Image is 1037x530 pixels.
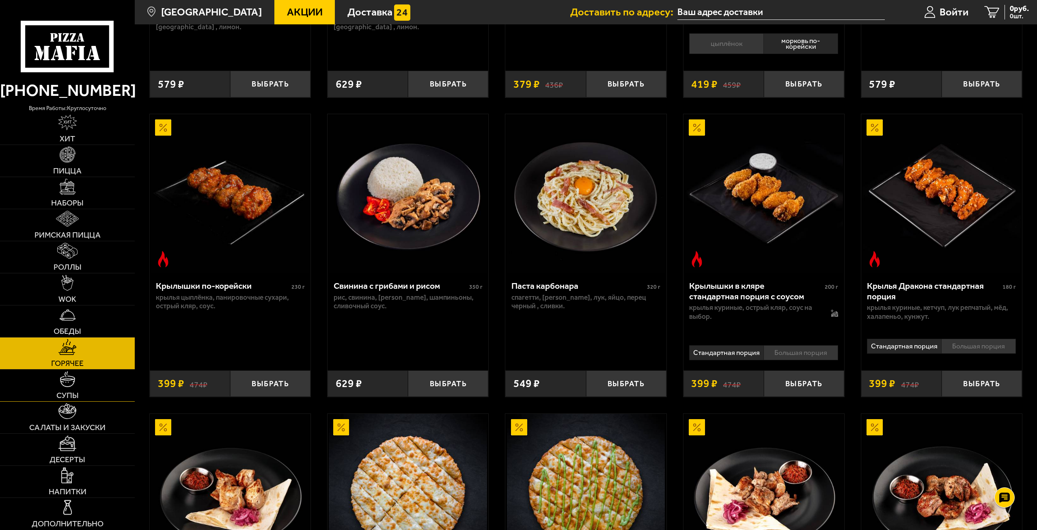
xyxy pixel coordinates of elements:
[867,119,883,136] img: Акционный
[586,370,666,397] button: Выбрать
[867,303,1016,321] p: крылья куриные, кетчуп, лук репчатый, мёд, халапеньо, кунжут.
[861,114,1022,273] a: АкционныйОстрое блюдоКрылья Дракона стандартная порция
[683,30,844,63] div: 0
[763,33,838,54] li: морковь по-корейски
[901,378,919,389] s: 474 ₽
[469,283,483,290] span: 350 г
[942,71,1022,97] button: Выбрать
[867,339,941,354] li: Стандартная порция
[689,303,820,321] p: крылья куриные, острый кляр, соус на выбор.
[511,281,645,291] div: Паста карбонара
[723,378,741,389] s: 474 ₽
[34,231,101,239] span: Римская пицца
[50,456,85,464] span: Десерты
[155,419,171,435] img: Акционный
[51,199,84,207] span: Наборы
[647,283,660,290] span: 320 г
[334,293,483,311] p: рис, свинина, [PERSON_NAME], шампиньоны, сливочный соус.
[940,7,968,17] span: Войти
[328,114,488,273] a: Свинина с грибами и рисом
[230,71,310,97] button: Выбрать
[867,251,883,267] img: Острое блюдо
[941,339,1016,354] li: Большая порция
[861,335,1022,362] div: 0
[513,79,540,90] span: 379 ₽
[161,7,262,17] span: [GEOGRAPHIC_DATA]
[869,378,895,389] span: 399 ₽
[764,370,844,397] button: Выбрать
[511,419,527,435] img: Акционный
[862,114,1021,273] img: Крылья Дракона стандартная порция
[60,135,75,143] span: Хит
[513,378,540,389] span: 549 ₽
[155,251,171,267] img: Острое блюдо
[570,7,677,17] span: Доставить по адресу:
[394,4,410,21] img: 15daf4d41897b9f0e9f617042186c801.svg
[408,71,488,97] button: Выбрать
[691,79,718,90] span: 419 ₽
[49,488,86,496] span: Напитки
[150,114,310,273] a: АкционныйОстрое блюдоКрылышки по-корейски
[763,345,838,360] li: Большая порция
[287,7,323,17] span: Акции
[869,79,895,90] span: 579 ₽
[334,281,467,291] div: Свинина с грибами и рисом
[586,71,666,97] button: Выбрать
[29,424,106,432] span: Салаты и закуски
[545,79,563,90] s: 436 ₽
[507,114,665,273] img: Паста карбонара
[689,419,705,435] img: Акционный
[51,359,84,368] span: Горячее
[677,5,885,20] input: Ваш адрес доставки
[689,345,763,360] li: Стандартная порция
[54,263,82,271] span: Роллы
[336,79,362,90] span: 629 ₽
[347,7,392,17] span: Доставка
[1003,283,1016,290] span: 180 г
[53,167,82,175] span: Пицца
[230,370,310,397] button: Выбрать
[1010,5,1029,13] span: 0 руб.
[333,419,349,435] img: Акционный
[151,114,309,273] img: Крылышки по-корейски
[32,520,103,528] span: Дополнительно
[683,114,844,273] a: АкционныйОстрое блюдоКрылышки в кляре стандартная порция c соусом
[689,251,705,267] img: Острое блюдо
[867,419,883,435] img: Акционный
[942,370,1022,397] button: Выбрать
[689,281,823,301] div: Крылышки в кляре стандартная порция c соусом
[54,327,81,335] span: Обеды
[291,283,305,290] span: 230 г
[691,378,718,389] span: 399 ₽
[867,281,1000,301] div: Крылья Дракона стандартная порция
[1010,13,1029,19] span: 0 шт.
[58,295,76,303] span: WOK
[190,378,207,389] s: 474 ₽
[685,114,843,273] img: Крылышки в кляре стандартная порция c соусом
[689,119,705,136] img: Акционный
[156,281,289,291] div: Крылышки по-корейски
[505,114,666,273] a: Паста карбонара
[723,79,741,90] s: 459 ₽
[156,293,305,311] p: крылья цыплёнка, панировочные сухари, острый кляр, соус.
[336,378,362,389] span: 629 ₽
[329,114,487,273] img: Свинина с грибами и рисом
[689,33,763,54] li: цыплёнок
[511,293,660,311] p: спагетти, [PERSON_NAME], лук, яйцо, перец черный , сливки.
[158,79,184,90] span: 579 ₽
[408,370,488,397] button: Выбрать
[825,283,838,290] span: 200 г
[155,119,171,136] img: Акционный
[158,378,184,389] span: 399 ₽
[56,392,79,400] span: Супы
[764,71,844,97] button: Выбрать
